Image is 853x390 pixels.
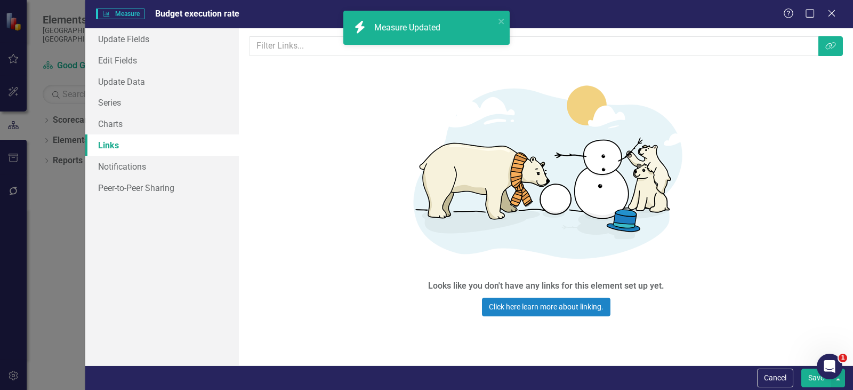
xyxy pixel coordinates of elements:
[85,113,239,134] a: Charts
[482,298,610,316] a: Click here learn more about linking.
[374,22,443,34] div: Measure Updated
[85,28,239,50] a: Update Fields
[250,36,819,56] input: Filter Links...
[85,134,239,156] a: Links
[85,177,239,198] a: Peer-to-Peer Sharing
[839,354,847,362] span: 1
[85,156,239,177] a: Notifications
[801,369,831,387] button: Save
[85,92,239,113] a: Series
[85,71,239,92] a: Update Data
[85,50,239,71] a: Edit Fields
[757,369,793,387] button: Cancel
[817,354,842,379] iframe: Intercom live chat
[386,64,706,277] img: Getting started
[498,15,505,27] button: close
[155,9,239,19] span: Budget execution rate
[428,280,664,292] div: Looks like you don't have any links for this element set up yet.
[96,9,144,19] span: Measure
